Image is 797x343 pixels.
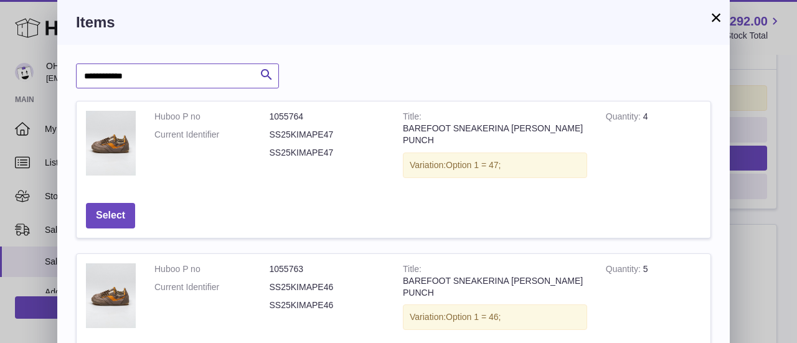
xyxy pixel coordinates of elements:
[606,264,643,277] strong: Quantity
[403,111,422,125] strong: Title
[270,263,385,275] dd: 1055763
[154,129,270,141] dt: Current Identifier
[86,263,136,328] img: BAREFOOT SNEAKERINA KIMA PEACH PUNCH
[154,281,270,293] dt: Current Identifier
[403,153,587,178] div: Variation:
[446,160,501,170] span: Option 1 = 47;
[403,304,587,330] div: Variation:
[270,129,385,141] dd: SS25KIMAPE47
[709,10,724,25] button: ×
[270,111,385,123] dd: 1055764
[270,147,385,159] dd: SS25KIMAPE47
[154,263,270,275] dt: Huboo P no
[403,123,587,146] div: BAREFOOT SNEAKERINA [PERSON_NAME] PUNCH
[270,299,385,311] dd: SS25KIMAPE46
[154,111,270,123] dt: Huboo P no
[76,12,711,32] h3: Items
[86,203,135,228] button: Select
[403,264,422,277] strong: Title
[86,111,136,176] img: BAREFOOT SNEAKERINA KIMA PEACH PUNCH
[606,111,643,125] strong: Quantity
[403,275,587,299] div: BAREFOOT SNEAKERINA [PERSON_NAME] PUNCH
[270,281,385,293] dd: SS25KIMAPE46
[597,101,710,194] td: 4
[446,312,501,322] span: Option 1 = 46;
